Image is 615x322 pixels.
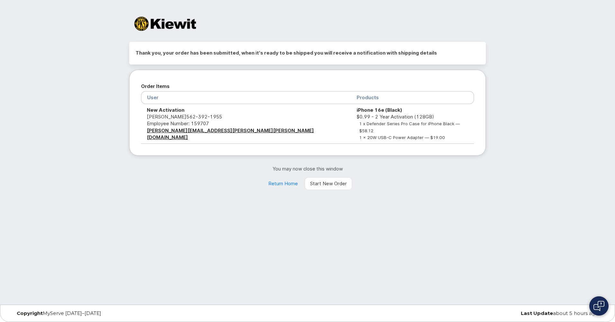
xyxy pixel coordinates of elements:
[196,114,208,120] span: 392
[305,177,352,190] a: Start New Order
[147,127,314,140] a: [PERSON_NAME][EMAIL_ADDRESS][PERSON_NAME][PERSON_NAME][DOMAIN_NAME]
[17,310,43,316] strong: Copyright
[12,311,209,316] div: MyServe [DATE]–[DATE]
[186,114,222,120] span: 562
[141,104,351,144] td: [PERSON_NAME]
[134,17,196,31] img: Kiewit Corporation
[263,177,303,190] a: Return Home
[351,91,474,104] th: Products
[593,301,604,311] img: Open chat
[521,310,553,316] strong: Last Update
[208,114,222,120] span: 1955
[406,311,603,316] div: about 5 hours ago
[359,121,460,133] small: 1 x Defender Series Pro Case for iPhone Black — $58.12
[136,48,479,58] h2: Thank you, your order has been submitted, when it's ready to be shipped you will receive a notifi...
[141,82,474,91] h2: Order Items
[147,120,209,126] span: Employee Number: 159707
[141,91,351,104] th: User
[147,107,184,113] strong: New Activation
[129,165,486,172] p: You may now close this window
[357,107,402,113] strong: iPhone 16e (Black)
[359,135,445,140] small: 1 x 20W USB-C Power Adapter — $19.00
[351,104,474,144] td: $0.99 - 2 Year Activation (128GB)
